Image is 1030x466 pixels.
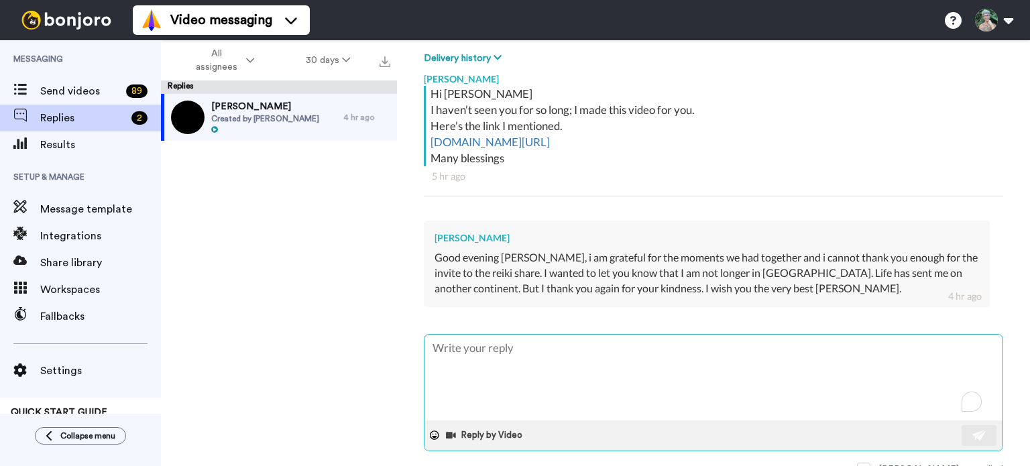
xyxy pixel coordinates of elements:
[16,11,117,30] img: bj-logo-header-white.svg
[161,94,397,141] a: [PERSON_NAME]Created by [PERSON_NAME]4 hr ago
[189,47,243,74] span: All assignees
[164,42,280,79] button: All assignees
[376,50,394,70] button: Export all results that match these filters now.
[40,137,161,153] span: Results
[948,290,982,303] div: 4 hr ago
[131,111,148,125] div: 2
[40,255,161,271] span: Share library
[380,56,390,67] img: export.svg
[435,250,979,296] div: Good evening [PERSON_NAME], i am grateful for the moments we had together and i cannot thank you ...
[170,11,272,30] span: Video messaging
[35,427,126,445] button: Collapse menu
[445,425,526,445] button: Reply by Video
[431,86,1000,166] div: Hi [PERSON_NAME] I haven’t seen you for so long; I made this video for you. Here’s the link I men...
[171,101,205,134] img: cf6aa234-e3a1-4521-b7f9-a65765ef5051-thumb.jpg
[40,282,161,298] span: Workspaces
[435,231,979,245] div: [PERSON_NAME]
[40,228,161,244] span: Integrations
[141,9,162,31] img: vm-color.svg
[40,201,161,217] span: Message template
[40,83,121,99] span: Send videos
[424,335,1003,420] textarea: To enrich screen reader interactions, please activate Accessibility in Grammarly extension settings
[424,51,506,66] button: Delivery history
[161,80,397,94] div: Replies
[211,113,319,124] span: Created by [PERSON_NAME]
[40,308,161,325] span: Fallbacks
[431,135,550,149] a: [DOMAIN_NAME][URL]
[280,48,376,72] button: 30 days
[11,408,107,417] span: QUICK START GUIDE
[126,84,148,98] div: 89
[211,100,319,113] span: [PERSON_NAME]
[432,170,995,183] div: 5 hr ago
[40,363,161,379] span: Settings
[424,66,1003,86] div: [PERSON_NAME]
[60,430,115,441] span: Collapse menu
[972,430,987,441] img: send-white.svg
[40,110,126,126] span: Replies
[343,112,390,123] div: 4 hr ago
